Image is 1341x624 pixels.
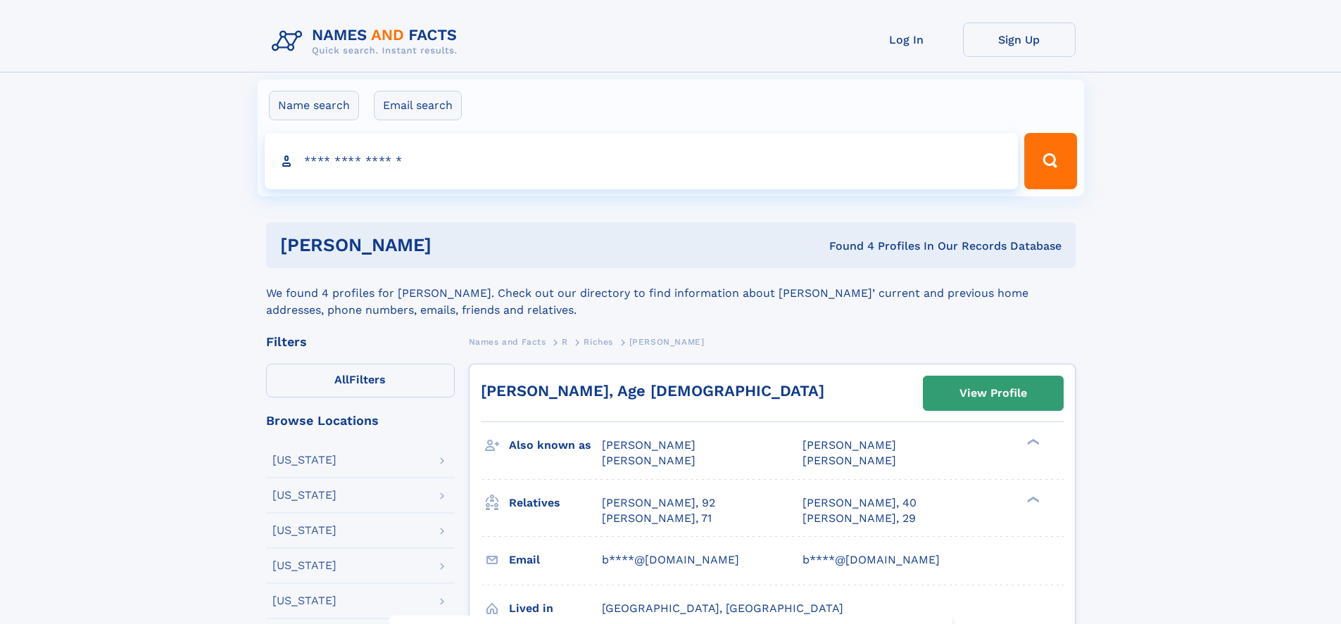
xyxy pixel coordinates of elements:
[924,376,1063,410] a: View Profile
[272,525,336,536] div: [US_STATE]
[602,511,712,526] a: [PERSON_NAME], 71
[802,438,896,452] span: [PERSON_NAME]
[1024,133,1076,189] button: Search Button
[562,333,568,350] a: R
[963,23,1076,57] a: Sign Up
[509,548,602,572] h3: Email
[584,333,613,350] a: Riches
[469,333,546,350] a: Names and Facts
[630,238,1062,254] div: Found 4 Profiles In Our Records Database
[850,23,963,57] a: Log In
[266,268,1076,319] div: We found 4 profiles for [PERSON_NAME]. Check out our directory to find information about [PERSON_...
[602,495,715,511] a: [PERSON_NAME], 92
[334,373,349,386] span: All
[629,337,705,347] span: [PERSON_NAME]
[272,595,336,606] div: [US_STATE]
[602,601,843,615] span: [GEOGRAPHIC_DATA], [GEOGRAPHIC_DATA]
[802,511,916,526] a: [PERSON_NAME], 29
[1024,495,1040,504] div: ❯
[272,454,336,466] div: [US_STATE]
[802,495,917,511] a: [PERSON_NAME], 40
[562,337,568,347] span: R
[266,23,469,61] img: Logo Names and Facts
[266,364,455,397] label: Filters
[602,438,695,452] span: [PERSON_NAME]
[1024,438,1040,447] div: ❯
[509,491,602,515] h3: Relatives
[959,377,1027,409] div: View Profile
[374,91,462,120] label: Email search
[602,454,695,467] span: [PERSON_NAME]
[272,490,336,501] div: [US_STATE]
[266,336,455,348] div: Filters
[584,337,613,347] span: Riches
[481,382,824,400] a: [PERSON_NAME], Age [DEMOGRAPHIC_DATA]
[265,133,1019,189] input: search input
[280,236,631,254] h1: [PERSON_NAME]
[509,433,602,457] h3: Also known as
[269,91,359,120] label: Name search
[266,414,455,427] div: Browse Locations
[272,560,336,571] div: [US_STATE]
[509,597,602,620] h3: Lived in
[802,454,896,467] span: [PERSON_NAME]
